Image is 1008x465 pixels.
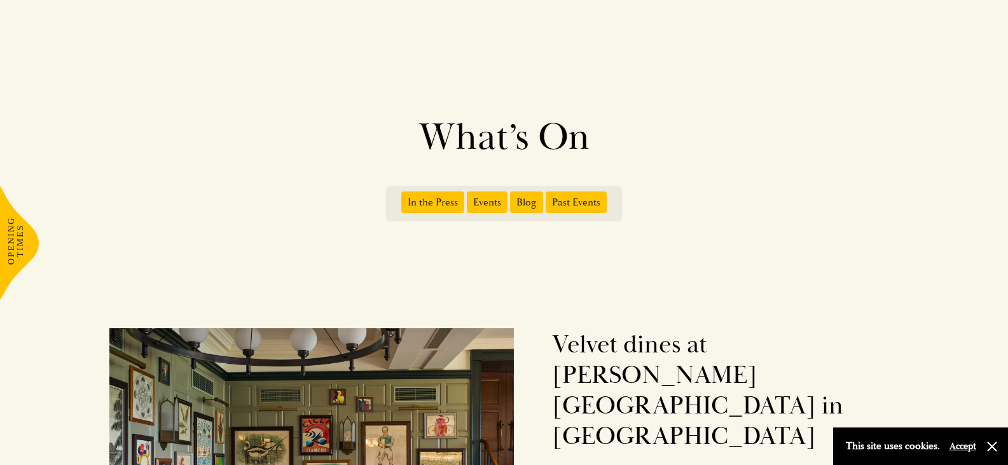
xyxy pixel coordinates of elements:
[986,440,998,453] button: Close and accept
[846,437,940,455] p: This site uses cookies.
[552,330,918,452] h2: Velvet dines at [PERSON_NAME][GEOGRAPHIC_DATA] in [GEOGRAPHIC_DATA]
[546,191,607,213] span: Past Events
[949,440,976,452] button: Accept
[142,115,867,160] h1: What’s On
[401,191,464,213] span: In the Press
[510,191,543,213] span: Blog
[467,191,507,213] span: Events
